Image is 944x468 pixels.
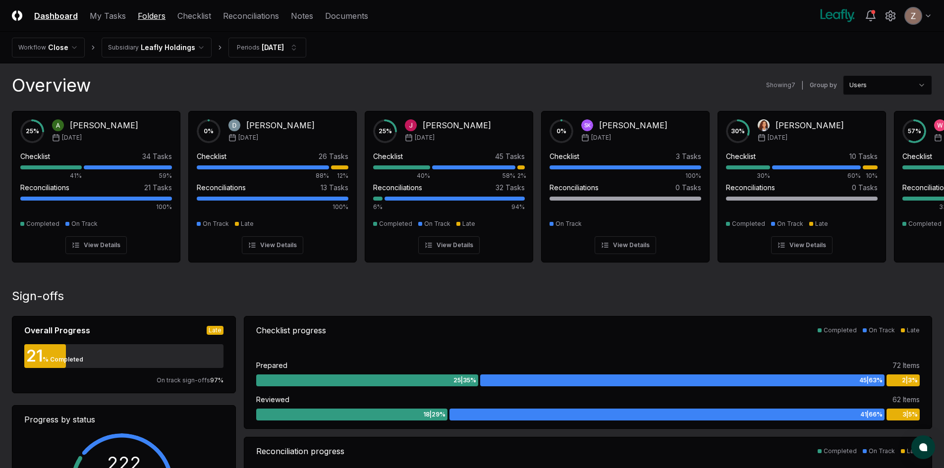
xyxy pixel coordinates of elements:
[771,236,833,254] button: View Details
[71,219,98,228] div: On Track
[496,182,525,193] div: 32 Tasks
[766,81,795,90] div: Showing 7
[815,219,828,228] div: Late
[860,410,883,419] span: 41 | 66 %
[373,151,403,161] div: Checklist
[379,219,412,228] div: Completed
[238,133,258,142] span: [DATE]
[732,219,765,228] div: Completed
[726,182,775,193] div: Reconciliations
[365,103,533,262] a: 25%John Falbo[PERSON_NAME][DATE]Checklist45 Tasks40%58%2%Reconciliations32 Tasks6%94%CompletedOn ...
[424,219,450,228] div: On Track
[210,376,223,384] span: 97 %
[244,316,932,429] a: Checklist progressCompletedOn TrackLatePrepared72 Items25|35%45|63%2|3%Reviewed62 Items18|29%41|6...
[256,445,344,457] div: Reconciliation progress
[595,236,656,254] button: View Details
[20,171,82,180] div: 41%
[20,182,69,193] div: Reconciliations
[718,103,886,262] a: 30%Tasha Lane[PERSON_NAME][DATE]Checklist10 Tasks30%60%10%Reconciliations0 TasksCompletedOn Track...
[321,182,348,193] div: 13 Tasks
[256,324,326,336] div: Checklist progress
[423,119,491,131] div: [PERSON_NAME]
[902,376,918,385] span: 2 | 3 %
[24,414,223,425] div: Progress by status
[197,171,329,180] div: 88%
[373,171,430,180] div: 40%
[849,151,878,161] div: 10 Tasks
[905,8,921,24] img: ACg8ocKnDsamp5-SE65NkOhq35AnOBarAXdzXQ03o9g231ijNgHgyA=s96-c
[12,38,306,57] nav: breadcrumb
[12,10,22,21] img: Logo
[291,10,313,22] a: Notes
[18,43,46,52] div: Workflow
[907,447,920,456] div: Late
[824,447,857,456] div: Completed
[70,119,138,131] div: [PERSON_NAME]
[555,219,582,228] div: On Track
[52,119,64,131] img: Annie Khederlarian
[177,10,211,22] a: Checklist
[228,38,306,57] button: Periods[DATE]
[26,219,59,228] div: Completed
[62,133,82,142] span: [DATE]
[675,182,701,193] div: 0 Tasks
[142,151,172,161] div: 34 Tasks
[24,324,90,336] div: Overall Progress
[859,376,883,385] span: 45 | 63 %
[188,103,357,262] a: 0%Donna Jordan[PERSON_NAME][DATE]Checklist26 Tasks88%12%Reconciliations13 Tasks100%On TrackLateVi...
[207,326,223,335] div: Late
[256,394,289,405] div: Reviewed
[108,43,139,52] div: Subsidiary
[319,151,348,161] div: 26 Tasks
[453,376,476,385] span: 25 | 35 %
[262,42,284,52] div: [DATE]
[869,447,895,456] div: On Track
[423,410,445,419] span: 18 | 29 %
[810,82,837,88] label: Group by
[246,119,315,131] div: [PERSON_NAME]
[869,326,895,335] div: On Track
[385,203,525,211] div: 94%
[852,182,878,193] div: 0 Tasks
[242,236,303,254] button: View Details
[824,326,857,335] div: Completed
[908,219,942,228] div: Completed
[432,171,515,180] div: 58%
[758,119,770,131] img: Tasha Lane
[911,435,935,459] button: atlas-launcher
[90,10,126,22] a: My Tasks
[138,10,166,22] a: Folders
[223,10,279,22] a: Reconciliations
[550,151,579,161] div: Checklist
[12,288,932,304] div: Sign-offs
[892,360,920,370] div: 72 Items
[550,171,701,180] div: 100%
[541,103,710,262] a: 0%SK[PERSON_NAME][DATE]Checklist3 Tasks100%Reconciliations0 TasksOn TrackView Details
[777,219,803,228] div: On Track
[157,376,210,384] span: On track sign-offs
[676,151,701,161] div: 3 Tasks
[20,203,172,211] div: 100%
[144,182,172,193] div: 21 Tasks
[197,182,246,193] div: Reconciliations
[256,360,287,370] div: Prepared
[892,394,920,405] div: 62 Items
[203,219,229,228] div: On Track
[237,43,260,52] div: Periods
[591,133,611,142] span: [DATE]
[24,348,43,364] div: 21
[34,10,78,22] a: Dashboard
[415,133,435,142] span: [DATE]
[197,203,348,211] div: 100%
[197,151,226,161] div: Checklist
[863,171,878,180] div: 10%
[726,151,756,161] div: Checklist
[241,219,254,228] div: Late
[405,119,417,131] img: John Falbo
[12,75,91,95] div: Overview
[550,182,599,193] div: Reconciliations
[20,151,50,161] div: Checklist
[462,219,475,228] div: Late
[907,326,920,335] div: Late
[902,410,918,419] span: 3 | 5 %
